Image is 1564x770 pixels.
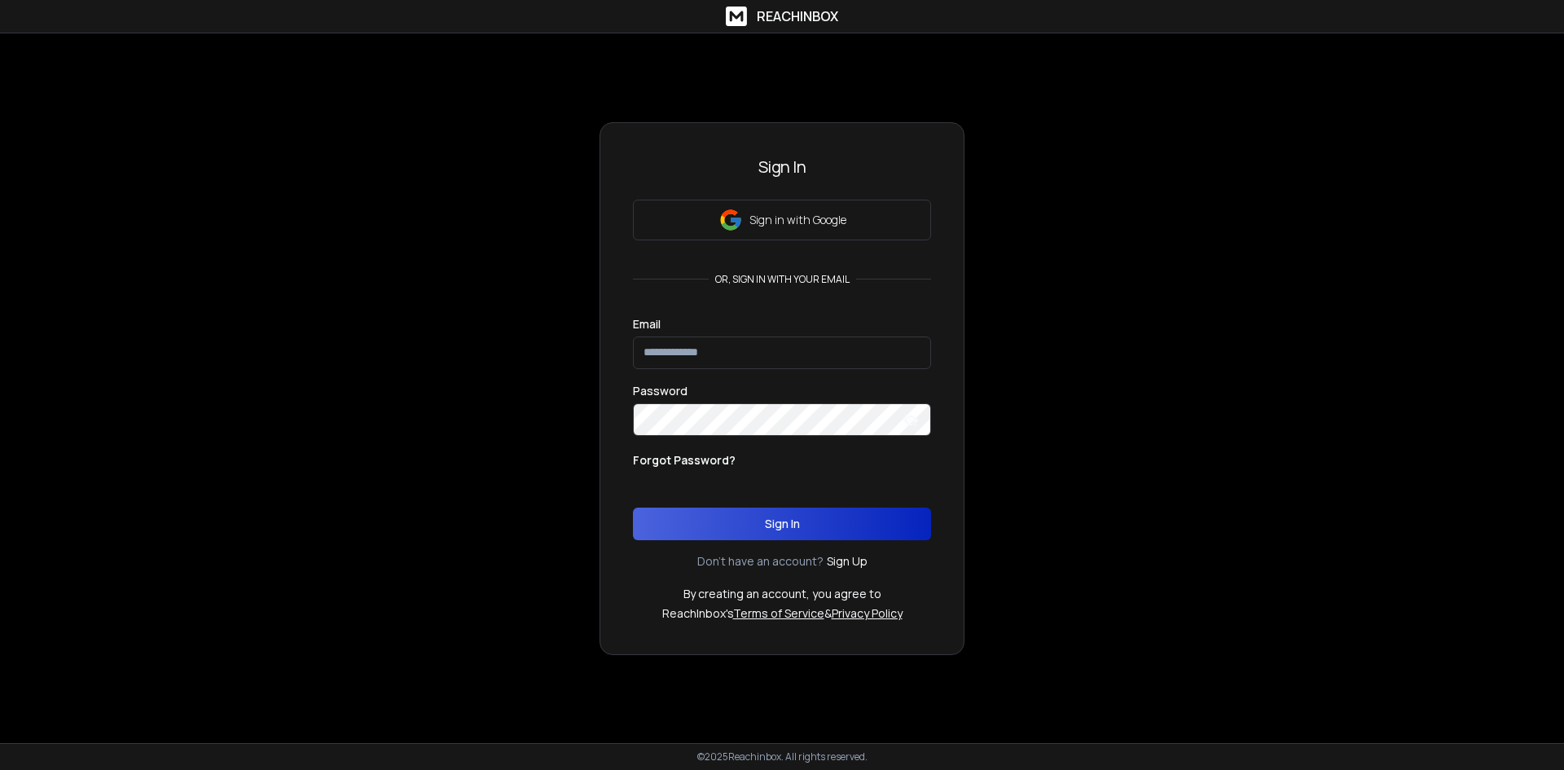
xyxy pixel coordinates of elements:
[633,385,688,397] label: Password
[633,156,931,178] h3: Sign In
[832,605,903,621] a: Privacy Policy
[633,319,661,330] label: Email
[662,605,903,622] p: ReachInbox's &
[633,508,931,540] button: Sign In
[633,200,931,240] button: Sign in with Google
[757,7,838,26] h1: ReachInbox
[683,586,881,602] p: By creating an account, you agree to
[827,553,868,570] a: Sign Up
[733,605,824,621] a: Terms of Service
[697,750,868,763] p: © 2025 Reachinbox. All rights reserved.
[633,452,736,469] p: Forgot Password?
[749,212,846,228] p: Sign in with Google
[726,7,838,26] a: ReachInbox
[697,553,824,570] p: Don't have an account?
[709,273,856,286] p: or, sign in with your email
